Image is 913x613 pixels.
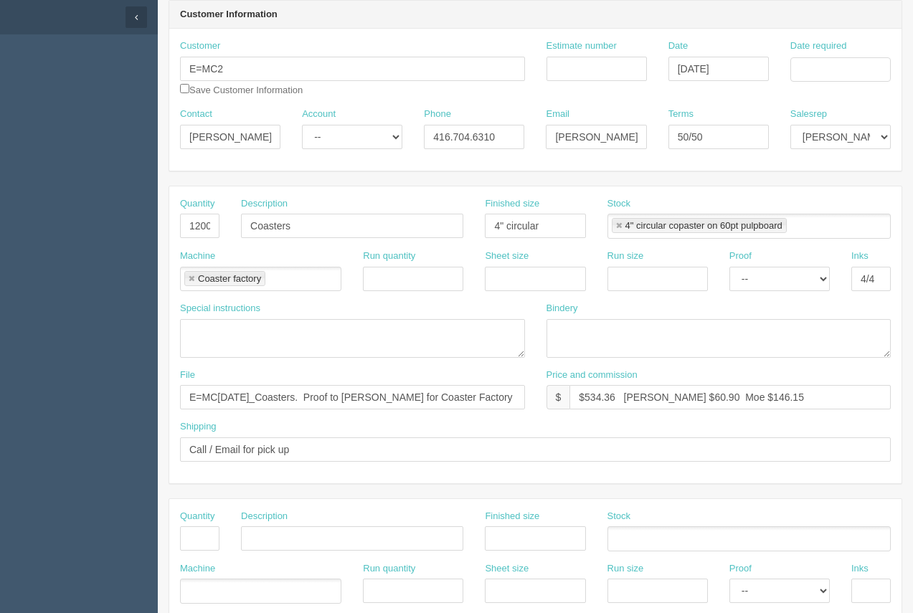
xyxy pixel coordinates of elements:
[607,510,631,523] label: Stock
[180,420,217,434] label: Shipping
[485,197,539,211] label: Finished size
[363,562,415,576] label: Run quantity
[546,108,569,121] label: Email
[851,562,869,576] label: Inks
[607,250,644,263] label: Run size
[547,39,617,53] label: Estimate number
[790,108,827,121] label: Salesrep
[180,108,212,121] label: Contact
[424,108,451,121] label: Phone
[241,510,288,523] label: Description
[729,250,752,263] label: Proof
[180,57,525,81] input: Enter customer name
[180,369,195,382] label: File
[180,302,260,315] label: Special instructions
[180,250,215,263] label: Machine
[790,39,847,53] label: Date required
[485,250,529,263] label: Sheet size
[180,197,214,211] label: Quantity
[668,108,694,121] label: Terms
[607,197,631,211] label: Stock
[485,510,539,523] label: Finished size
[851,250,869,263] label: Inks
[625,221,782,230] div: 4" circular copaster on 60pt pulpboard
[241,197,288,211] label: Description
[547,369,638,382] label: Price and commission
[363,250,415,263] label: Run quantity
[180,562,215,576] label: Machine
[485,562,529,576] label: Sheet size
[729,562,752,576] label: Proof
[302,108,336,121] label: Account
[180,39,220,53] label: Customer
[607,562,644,576] label: Run size
[547,302,578,315] label: Bindery
[180,39,525,97] div: Save Customer Information
[547,385,570,409] div: $
[169,1,902,29] header: Customer Information
[180,510,214,523] label: Quantity
[198,274,261,283] div: Coaster factory
[668,39,688,53] label: Date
